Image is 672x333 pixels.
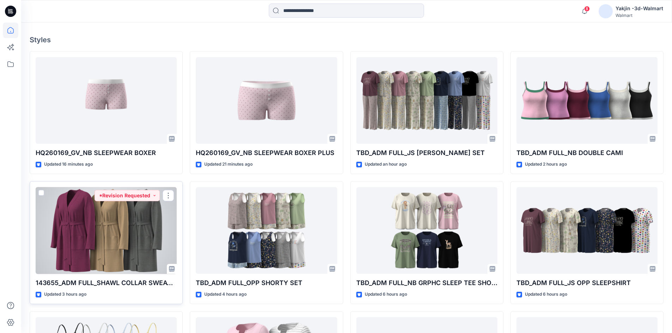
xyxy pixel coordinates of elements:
a: TBD_ADM FULL_NB GRPHC SLEEP TEE SHORT [356,187,497,274]
a: HQ260169_GV_NB SLEEPWEAR BOXER [36,57,177,144]
span: 8 [584,6,590,12]
p: TBD_ADM FULL_OPP SHORTY SET [196,278,337,288]
p: Updated 6 hours ago [365,291,407,298]
p: TBD_ADM FULL_JS [PERSON_NAME] SET [356,148,497,158]
img: avatar [599,4,613,18]
p: TBD_ADM FULL_NB DOUBLE CAMI [516,148,658,158]
div: Yakjin -3d-Walmart [616,4,663,13]
a: TBD_ADM FULL_JS OPP PJ SET [356,57,497,144]
a: HQ260169_GV_NB SLEEPWEAR BOXER PLUS [196,57,337,144]
p: Updated 4 hours ago [204,291,247,298]
p: TBD_ADM FULL_JS OPP SLEEPSHIRT [516,278,658,288]
p: HQ260169_GV_NB SLEEPWEAR BOXER PLUS [196,148,337,158]
p: Updated 2 hours ago [525,161,567,168]
a: 143655_ADM FULL_SHAWL COLLAR SWEATER ROBE [36,187,177,274]
p: Updated 3 hours ago [44,291,86,298]
a: TBD_ADM FULL_JS OPP SLEEPSHIRT [516,187,658,274]
p: TBD_ADM FULL_NB GRPHC SLEEP TEE SHORT [356,278,497,288]
h4: Styles [30,36,664,44]
p: Updated an hour ago [365,161,407,168]
div: Walmart [616,13,663,18]
p: HQ260169_GV_NB SLEEPWEAR BOXER [36,148,177,158]
p: 143655_ADM FULL_SHAWL COLLAR SWEATER ROBE [36,278,177,288]
p: Updated 6 hours ago [525,291,567,298]
p: Updated 21 minutes ago [204,161,253,168]
a: TBD_ADM FULL_OPP SHORTY SET [196,187,337,274]
p: Updated 16 minutes ago [44,161,93,168]
a: TBD_ADM FULL_NB DOUBLE CAMI [516,57,658,144]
